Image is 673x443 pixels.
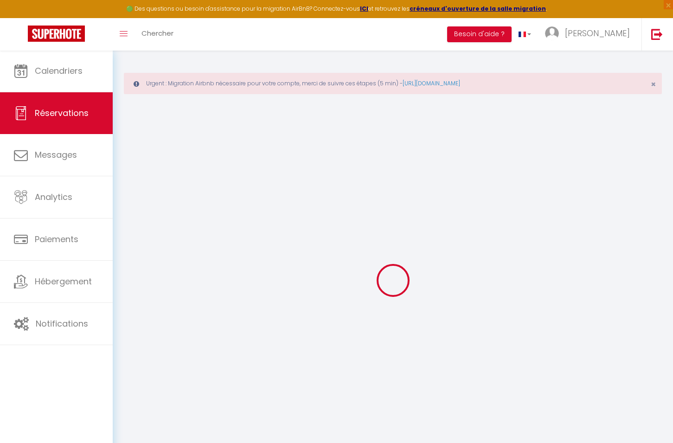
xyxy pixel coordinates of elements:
span: Messages [35,149,77,161]
span: Paiements [35,233,78,245]
span: Chercher [141,28,173,38]
span: [PERSON_NAME] [565,27,630,39]
button: Besoin d'aide ? [447,26,512,42]
a: ... [PERSON_NAME] [538,18,641,51]
a: créneaux d'ouverture de la salle migration [410,5,546,13]
a: ICI [360,5,368,13]
span: × [651,78,656,90]
a: Chercher [135,18,180,51]
span: Analytics [35,191,72,203]
img: ... [545,26,559,40]
img: logout [651,28,663,40]
span: Calendriers [35,65,83,77]
a: [URL][DOMAIN_NAME] [403,79,460,87]
img: Super Booking [28,26,85,42]
button: Close [651,80,656,89]
button: Ouvrir le widget de chat LiveChat [7,4,35,32]
span: Hébergement [35,276,92,287]
span: Notifications [36,318,88,329]
div: Urgent : Migration Airbnb nécessaire pour votre compte, merci de suivre ces étapes (5 min) - [124,73,662,94]
span: Réservations [35,107,89,119]
iframe: Chat [634,401,666,436]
